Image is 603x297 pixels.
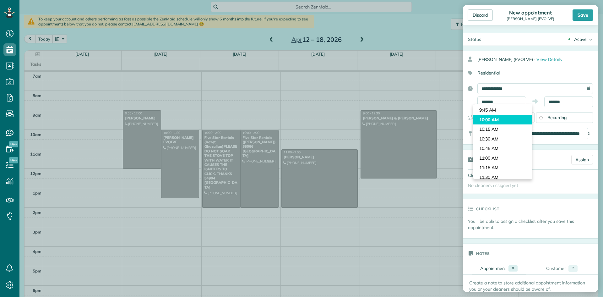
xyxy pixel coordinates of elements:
li: 10:30 AM [473,134,532,144]
h3: Checklist [476,199,499,218]
li: 9:45 AM [473,105,532,115]
div: Cleaners [463,170,507,181]
input: Recurring [539,116,542,119]
p: Create a note to store additional appointment information you or your cleaners should be aware of. [469,280,592,292]
div: Discard [468,9,493,21]
div: [PERSON_NAME] (EVOLVE) [477,54,598,65]
li: 10:15 AM [473,124,532,134]
li: 11:30 AM [473,173,532,182]
div: Residential [463,68,593,78]
li: 11:00 AM [473,153,532,163]
li: 10:00 AM [473,115,532,125]
span: No cleaners assigned yet [468,183,518,188]
div: Customer [546,265,566,272]
div: Active [574,36,587,42]
span: View Details [536,57,562,62]
div: [PERSON_NAME] (EVOLVE) [505,17,556,21]
div: Appointment [480,265,506,272]
span: New [9,141,18,147]
div: Status [463,33,486,46]
li: 10:45 AM [473,144,532,153]
li: 11:15 AM [473,163,532,173]
div: Save [573,9,593,21]
p: You’ll be able to assign a checklist after you save this appointment. [468,218,598,231]
h3: Notes [476,244,490,263]
span: · [534,57,535,62]
a: Assign [571,155,593,164]
div: New appointment [505,9,556,16]
div: 2 [568,265,578,272]
div: 0 [508,265,518,272]
span: New [9,157,18,163]
span: Recurring [547,115,567,120]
